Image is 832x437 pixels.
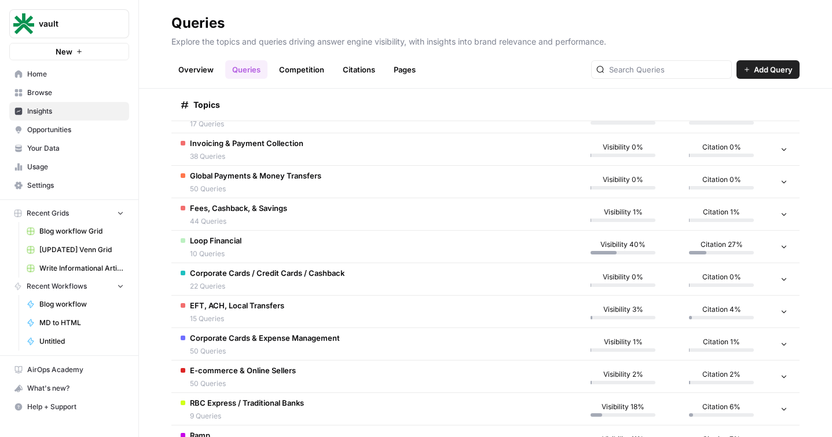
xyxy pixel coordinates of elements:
[27,88,124,98] span: Browse
[9,9,129,38] button: Workspace: vault
[702,142,741,152] span: Citation 0%
[190,346,340,356] span: 50 Queries
[21,332,129,351] a: Untitled
[190,378,296,389] span: 50 Queries
[171,32,800,48] p: Explore the topics and queries driving answer engine visibility, with insights into brand relevan...
[39,318,124,328] span: MD to HTML
[703,207,740,217] span: Citation 1%
[27,106,124,116] span: Insights
[39,226,124,236] span: Blog workflow Grid
[603,142,643,152] span: Visibility 0%
[9,278,129,295] button: Recent Workflows
[190,184,321,194] span: 50 Queries
[702,402,741,412] span: Citation 6%
[190,119,344,129] span: 17 Queries
[190,235,241,246] span: Loop Financial
[600,239,646,250] span: Visibility 40%
[56,46,72,57] span: New
[9,102,129,121] a: Insights
[190,411,304,421] span: 9 Queries
[21,314,129,332] a: MD to HTML
[9,43,129,60] button: New
[190,216,287,227] span: 44 Queries
[9,65,129,83] a: Home
[10,380,129,397] div: What's new?
[754,64,793,75] span: Add Query
[9,158,129,176] a: Usage
[602,402,644,412] span: Visibility 18%
[39,299,124,309] span: Blog workflow
[702,174,741,185] span: Citation 0%
[9,83,129,102] a: Browse
[603,174,643,185] span: Visibility 0%
[604,207,643,217] span: Visibility 1%
[336,60,382,79] a: Citations
[604,337,643,347] span: Visibility 1%
[21,222,129,241] a: Blog workflow Grid
[21,241,129,259] a: [UPDATED] Venn Grid
[9,176,129,195] a: Settings
[190,249,241,259] span: 10 Queries
[190,202,287,214] span: Fees, Cashback, & Savings
[39,336,124,347] span: Untitled
[27,69,124,79] span: Home
[702,272,741,282] span: Citation 0%
[193,99,220,111] span: Topics
[27,402,124,412] span: Help + Support
[27,365,124,375] span: AirOps Academy
[190,137,303,149] span: Invoicing & Payment Collection
[171,14,225,32] div: Queries
[190,170,321,181] span: Global Payments & Money Transfers
[703,337,740,347] span: Citation 1%
[387,60,423,79] a: Pages
[13,13,34,34] img: vault Logo
[609,64,727,75] input: Search Queries
[190,397,304,409] span: RBC Express / Traditional Banks
[9,360,129,379] a: AirOps Academy
[39,18,109,30] span: vault
[190,300,284,311] span: EFT, ACH, Local Transfers
[702,369,741,380] span: Citation 2%
[603,304,643,315] span: Visibility 3%
[225,60,267,79] a: Queries
[27,180,124,191] span: Settings
[27,143,124,154] span: Your Data
[27,125,124,135] span: Opportunities
[27,281,87,292] span: Recent Workflows
[603,369,643,380] span: Visibility 2%
[190,151,303,162] span: 38 Queries
[21,259,129,278] a: Write Informational Article
[190,365,296,376] span: E-commerce & Online Sellers
[171,60,221,79] a: Overview
[701,239,743,250] span: Citation 27%
[190,267,344,279] span: Corporate Cards / Credit Cards / Cashback
[27,162,124,172] span: Usage
[702,304,741,315] span: Citation 4%
[736,60,800,79] button: Add Query
[603,272,643,282] span: Visibility 0%
[27,208,69,218] span: Recent Grids
[190,332,340,344] span: Corporate Cards & Expense Management
[190,281,344,292] span: 22 Queries
[9,205,129,222] button: Recent Grids
[9,379,129,398] button: What's new?
[272,60,331,79] a: Competition
[9,398,129,416] button: Help + Support
[9,139,129,158] a: Your Data
[9,121,129,139] a: Opportunities
[39,263,124,274] span: Write Informational Article
[21,295,129,314] a: Blog workflow
[39,245,124,255] span: [UPDATED] Venn Grid
[190,314,284,324] span: 15 Queries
